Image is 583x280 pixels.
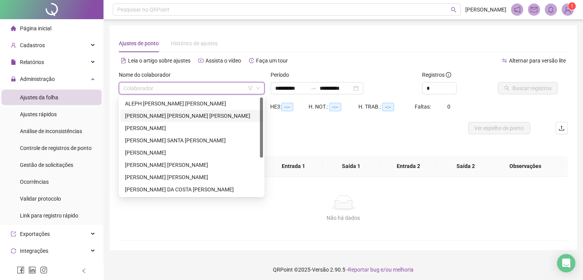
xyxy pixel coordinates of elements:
span: Integrações [20,248,48,254]
img: 93661 [562,4,573,15]
th: Entrada 2 [380,156,437,177]
span: swap-right [310,85,317,91]
div: ALEPH [PERSON_NAME] [PERSON_NAME] [125,99,258,108]
div: MIGUEL LUCAS DA COSTA ALMEIDA [120,183,263,196]
span: Registros [422,71,451,79]
div: [PERSON_NAME] [PERSON_NAME] [125,161,258,169]
span: sync [11,248,16,254]
button: Ver espelho de ponto [468,122,530,134]
span: facebook [17,266,25,274]
span: Faltas: [415,104,432,110]
span: home [11,26,16,31]
span: Reportar bug e/ou melhoria [348,267,414,273]
span: --:-- [281,103,293,111]
span: to [310,85,317,91]
div: H. NOT.: [309,102,358,111]
span: Administração [20,76,55,82]
span: youtube [198,58,204,63]
div: Open Intercom Messenger [557,254,575,272]
span: mail [530,6,537,13]
span: Cadastros [20,42,45,48]
div: [PERSON_NAME] DA COSTA [PERSON_NAME] [125,185,258,194]
span: search [451,7,457,13]
span: file [11,59,16,65]
span: Relatórios [20,59,44,65]
div: ANA PAULA SANTOS SILVA [120,110,263,122]
span: Validar protocolo [20,196,61,202]
span: linkedin [28,266,36,274]
span: history [249,58,254,63]
div: ALEPH CRYSTIAN DE SOUSA FERREIRA [120,97,263,110]
span: Histórico de ajustes [171,40,218,46]
div: EDINALDO SOARES SANTA BRIGIDA [120,134,263,147]
span: 1 [571,3,573,9]
span: Ocorrências [20,179,49,185]
div: HE 3: [270,102,309,111]
div: [PERSON_NAME] [125,148,258,157]
span: Faça um tour [256,58,288,64]
div: Danilo Da Silva [120,122,263,134]
span: file-text [121,58,126,63]
span: swap [502,58,507,63]
span: upload [558,125,565,131]
span: [PERSON_NAME] [465,5,506,14]
span: export [11,231,16,237]
div: [PERSON_NAME] [125,124,258,132]
div: Não há dados [128,214,558,222]
span: --:-- [382,103,394,111]
div: Flavio Williamson Maia de Miranda [120,159,263,171]
div: JAMERSON MARCELO COSTA DORREIS [120,171,263,183]
span: down [256,86,260,91]
div: H. TRAB.: [358,102,414,111]
span: Alternar para versão lite [509,58,566,64]
div: [PERSON_NAME] [PERSON_NAME] [PERSON_NAME] [125,112,258,120]
span: 0 [447,104,450,110]
div: EVERALDO AMOEDO EVERDOSA [120,147,263,159]
th: Observações [489,156,562,177]
span: Gestão de solicitações [20,162,73,168]
span: Assista o vídeo [205,58,241,64]
div: [PERSON_NAME] [PERSON_NAME] [125,173,258,181]
div: [PERSON_NAME] SANTA [PERSON_NAME] [125,136,258,145]
span: Controle de registros de ponto [20,145,92,151]
span: filter [248,86,253,91]
label: Nome do colaborador [119,71,176,79]
th: Saída 2 [437,156,494,177]
span: Exportações [20,231,50,237]
span: instagram [40,266,48,274]
span: Versão [312,267,329,273]
span: Observações [495,162,556,170]
span: bell [547,6,554,13]
sup: Atualize o seu contato no menu Meus Dados [568,2,576,10]
button: Buscar registros [498,82,558,94]
span: Ajustes de ponto [119,40,159,46]
span: Análise de inconsistências [20,128,82,134]
th: Entrada 1 [265,156,322,177]
span: left [81,268,87,273]
span: Página inicial [20,25,51,31]
span: info-circle [446,72,451,77]
span: Ajustes da folha [20,94,58,100]
span: notification [514,6,521,13]
span: Leia o artigo sobre ajustes [128,58,191,64]
span: lock [11,76,16,82]
span: user-add [11,43,16,48]
th: Saída 1 [322,156,380,177]
span: Ajustes rápidos [20,111,57,117]
label: Período [271,71,294,79]
span: --:-- [329,103,341,111]
span: Link para registro rápido [20,212,78,219]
